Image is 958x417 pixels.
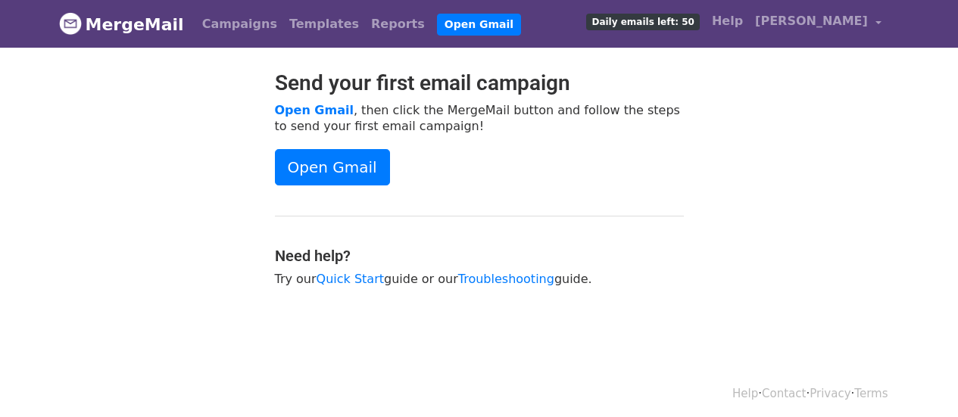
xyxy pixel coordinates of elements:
a: Open Gmail [275,149,390,185]
img: MergeMail logo [59,12,82,35]
a: Reports [365,9,431,39]
a: Open Gmail [437,14,521,36]
a: Campaigns [196,9,283,39]
a: Quick Start [317,272,384,286]
a: MergeMail [59,8,184,40]
a: Open Gmail [275,103,354,117]
a: Contact [762,387,806,400]
p: Try our guide or our guide. [275,271,684,287]
a: Troubleshooting [458,272,554,286]
a: Terms [854,387,888,400]
a: [PERSON_NAME] [749,6,887,42]
a: Privacy [810,387,850,400]
h4: Need help? [275,247,684,265]
a: Help [706,6,749,36]
span: [PERSON_NAME] [755,12,868,30]
a: Daily emails left: 50 [580,6,705,36]
a: Templates [283,9,365,39]
p: , then click the MergeMail button and follow the steps to send your first email campaign! [275,102,684,134]
h2: Send your first email campaign [275,70,684,96]
span: Daily emails left: 50 [586,14,699,30]
a: Help [732,387,758,400]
